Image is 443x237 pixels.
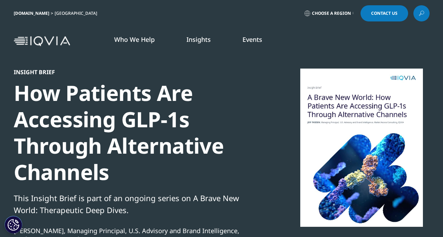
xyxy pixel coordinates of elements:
button: Cookies Settings [5,216,22,233]
a: Events [242,35,262,44]
div: How Patients Are Accessing GLP-1s Through Alternative Channels [14,80,256,185]
div: [GEOGRAPHIC_DATA] [55,11,100,16]
nav: Primary [73,25,430,58]
a: Who We Help [114,35,155,44]
a: Contact Us [361,5,408,21]
a: [DOMAIN_NAME] [14,10,49,16]
div: Insight Brief [14,69,256,76]
a: Insights [186,35,211,44]
span: Contact Us [371,11,398,15]
span: Choose a Region [312,11,351,16]
img: IQVIA Healthcare Information Technology and Pharma Clinical Research Company [14,36,70,46]
div: This Insight Brief is part of an ongoing series on A Brave New World: Therapeutic Deep Dives. [14,192,256,216]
